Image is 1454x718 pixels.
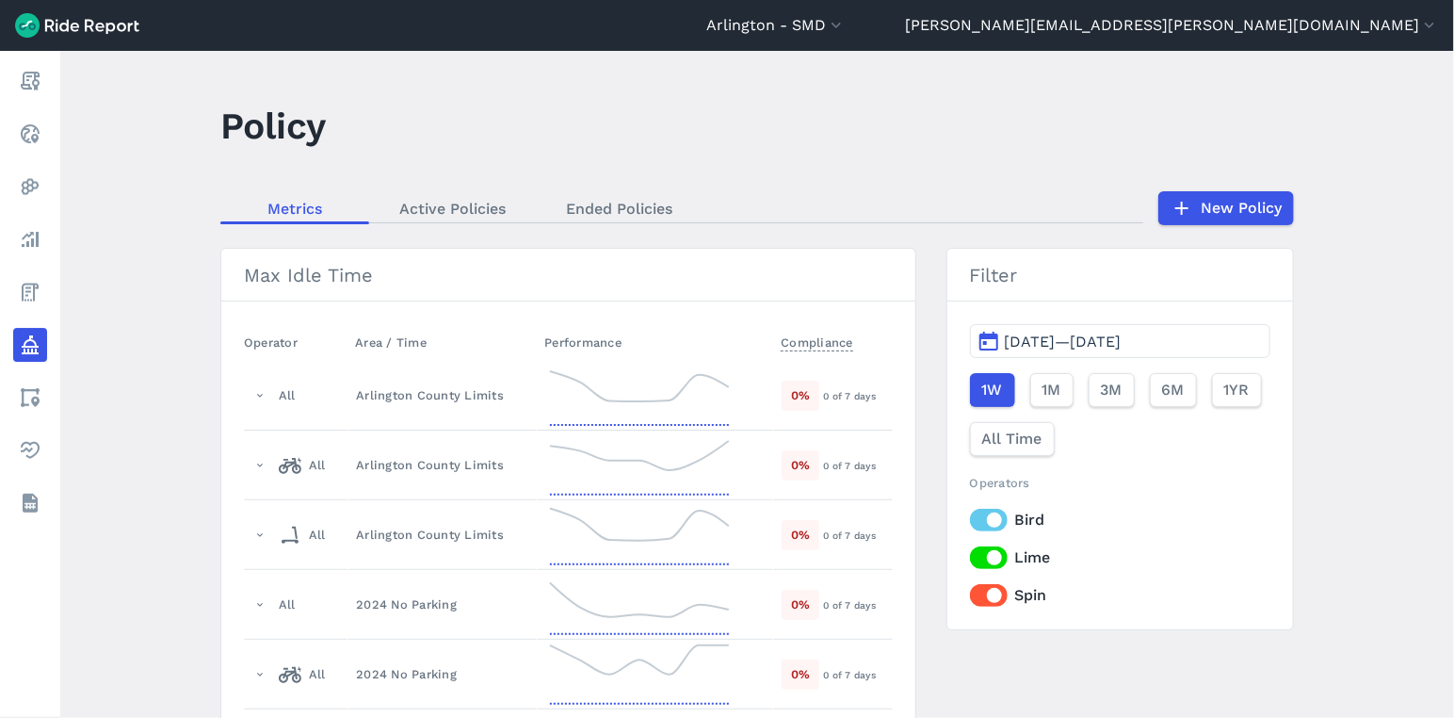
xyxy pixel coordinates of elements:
button: 1YR [1212,373,1262,407]
a: New Policy [1158,191,1294,225]
th: Operator [244,324,347,361]
div: 0 % [782,381,819,410]
button: 6M [1150,373,1197,407]
a: Realtime [13,117,47,151]
div: 0 of 7 days [823,666,891,683]
h1: Policy [220,100,326,152]
label: Lime [970,547,1270,569]
a: Fees [13,275,47,309]
a: Ended Policies [536,194,703,222]
span: All Time [982,428,1042,450]
button: Arlington - SMD [706,14,846,37]
a: Metrics [220,194,369,222]
div: 0 of 7 days [823,596,891,613]
div: 0 % [782,450,819,480]
h3: Filter [947,249,1293,302]
div: All [279,596,296,613]
div: All [279,660,326,690]
a: Active Policies [369,194,536,222]
span: 1W [982,379,1003,401]
label: Bird [970,509,1270,531]
div: 2024 No Parking [356,665,528,683]
span: 1M [1042,379,1061,401]
div: 0 % [782,660,819,689]
button: 1W [970,373,1015,407]
button: [DATE]—[DATE] [970,324,1270,358]
div: 0 of 7 days [823,457,891,474]
h3: Max Idle Time [221,249,915,302]
div: 0 of 7 days [823,527,891,544]
label: Spin [970,584,1270,607]
span: Operators [970,476,1030,490]
div: 0 % [782,520,819,549]
div: All [279,520,326,550]
a: Analyze [13,222,47,256]
button: [PERSON_NAME][EMAIL_ADDRESS][PERSON_NAME][DOMAIN_NAME] [905,14,1439,37]
th: Performance [537,324,773,361]
span: 6M [1162,379,1185,401]
span: 3M [1101,379,1123,401]
div: All [279,386,296,404]
th: Area / Time [347,324,537,361]
span: Compliance [781,330,853,351]
a: Heatmaps [13,170,47,204]
a: Policy [13,328,47,362]
div: All [279,450,326,481]
a: Areas [13,381,47,415]
div: 2024 No Parking [356,596,528,613]
div: Arlington County Limits [356,456,528,474]
a: Health [13,433,47,467]
span: [DATE]—[DATE] [1005,333,1122,351]
img: Ride Report [15,13,139,38]
a: Datasets [13,486,47,520]
a: Report [13,64,47,98]
div: 0 of 7 days [823,387,891,404]
div: 0 % [782,590,819,619]
button: 3M [1089,373,1135,407]
button: 1M [1030,373,1074,407]
span: 1YR [1224,379,1250,401]
div: Arlington County Limits [356,386,528,404]
button: All Time [970,422,1055,456]
div: Arlington County Limits [356,526,528,544]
